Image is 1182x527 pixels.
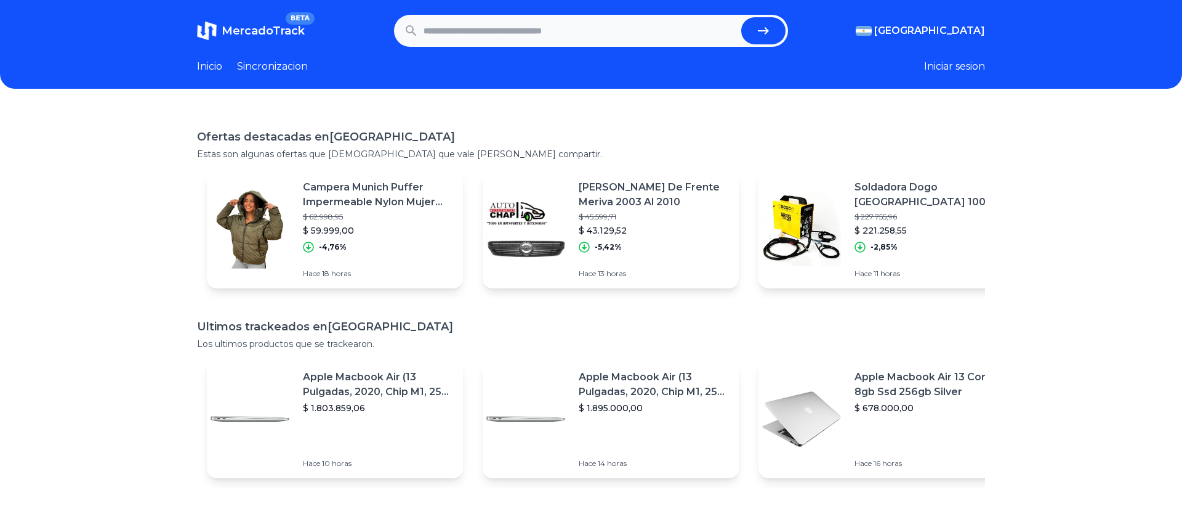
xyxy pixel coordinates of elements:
[483,360,739,478] a: Featured imageApple Macbook Air (13 Pulgadas, 2020, Chip M1, 256 Gb De Ssd, 8 Gb De Ram) - Plata$...
[758,170,1015,288] a: Featured imageSoldadora Dogo [GEOGRAPHIC_DATA] 100 Amp Industrial Mig Y Mma Torcha$ 227.755,96$ 2...
[579,269,729,279] p: Hace 13 horas
[854,224,1005,237] p: $ 221.258,55
[237,59,308,74] a: Sincronizacion
[303,269,453,279] p: Hace 18 horas
[197,21,217,41] img: MercadoTrack
[197,59,222,74] a: Inicio
[758,376,845,462] img: Featured image
[303,402,453,414] p: $ 1.803.859,06
[854,269,1005,279] p: Hace 11 horas
[856,26,872,36] img: Argentina
[303,212,453,222] p: $ 62.998,95
[483,186,569,272] img: Featured image
[222,24,305,38] span: MercadoTrack
[207,376,293,462] img: Featured image
[207,186,293,272] img: Featured image
[856,23,985,38] button: [GEOGRAPHIC_DATA]
[197,148,985,160] p: Estas son algunas ofertas que [DEMOGRAPHIC_DATA] que vale [PERSON_NAME] compartir.
[197,128,985,145] h1: Ofertas destacadas en [GEOGRAPHIC_DATA]
[579,459,729,468] p: Hace 14 horas
[579,212,729,222] p: $ 45.599,71
[870,242,898,252] p: -2,85%
[854,459,1005,468] p: Hace 16 horas
[874,23,985,38] span: [GEOGRAPHIC_DATA]
[319,242,347,252] p: -4,76%
[303,180,453,210] p: Campera Munich Puffer Impermeable Nylon Mujer Importada
[579,180,729,210] p: [PERSON_NAME] De Frente Meriva 2003 Al 2010
[286,12,315,25] span: BETA
[207,170,463,288] a: Featured imageCampera Munich Puffer Impermeable Nylon Mujer Importada$ 62.998,95$ 59.999,00-4,76%...
[197,338,985,350] p: Los ultimos productos que se trackearon.
[758,186,845,272] img: Featured image
[579,224,729,237] p: $ 43.129,52
[303,224,453,237] p: $ 59.999,00
[579,402,729,414] p: $ 1.895.000,00
[483,376,569,462] img: Featured image
[197,21,305,41] a: MercadoTrackBETA
[483,170,739,288] a: Featured image[PERSON_NAME] De Frente Meriva 2003 Al 2010$ 45.599,71$ 43.129,52-5,42%Hace 13 horas
[854,180,1005,210] p: Soldadora Dogo [GEOGRAPHIC_DATA] 100 Amp Industrial Mig Y Mma Torcha
[303,370,453,399] p: Apple Macbook Air (13 Pulgadas, 2020, Chip M1, 256 Gb De Ssd, 8 Gb De Ram) - Plata
[303,459,453,468] p: Hace 10 horas
[758,360,1015,478] a: Featured imageApple Macbook Air 13 Core I5 8gb Ssd 256gb Silver$ 678.000,00Hace 16 horas
[197,318,985,335] h1: Ultimos trackeados en [GEOGRAPHIC_DATA]
[595,242,622,252] p: -5,42%
[579,370,729,399] p: Apple Macbook Air (13 Pulgadas, 2020, Chip M1, 256 Gb De Ssd, 8 Gb De Ram) - Plata
[854,212,1005,222] p: $ 227.755,96
[854,370,1005,399] p: Apple Macbook Air 13 Core I5 8gb Ssd 256gb Silver
[924,59,985,74] button: Iniciar sesion
[207,360,463,478] a: Featured imageApple Macbook Air (13 Pulgadas, 2020, Chip M1, 256 Gb De Ssd, 8 Gb De Ram) - Plata$...
[854,402,1005,414] p: $ 678.000,00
